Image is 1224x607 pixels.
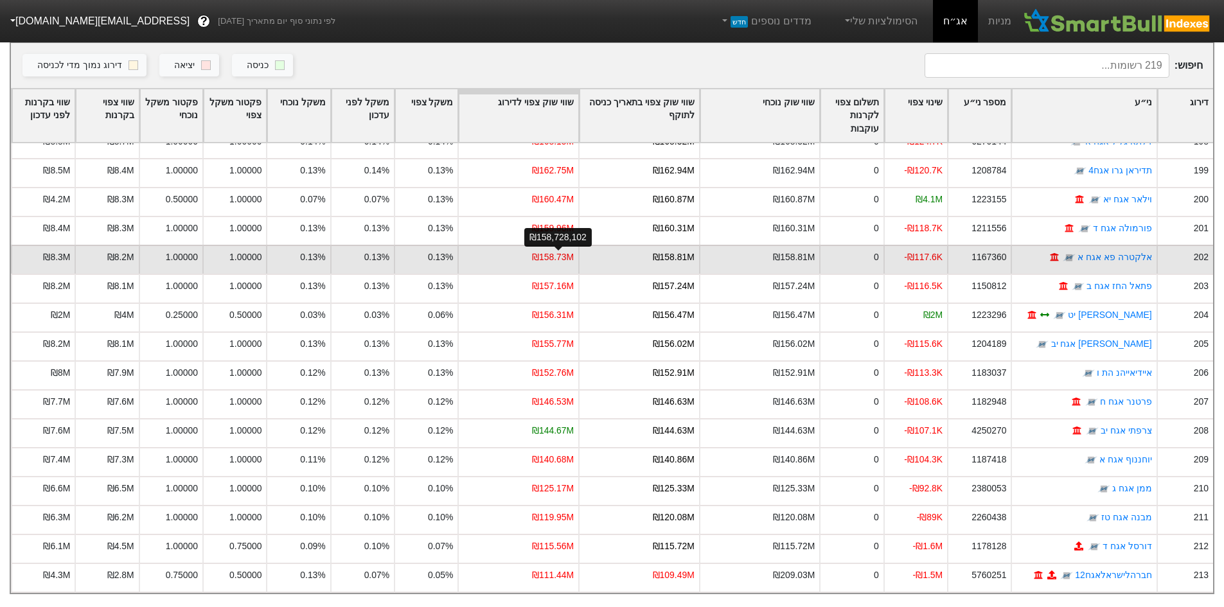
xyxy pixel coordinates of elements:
[532,222,574,235] div: ₪159.96M
[874,193,879,206] div: 0
[43,164,70,177] div: ₪8.5M
[107,164,134,177] div: ₪8.4M
[107,251,134,264] div: ₪8.2M
[532,308,574,322] div: ₪156.31M
[267,89,330,143] div: Toggle SortBy
[166,251,198,264] div: 1.00000
[229,279,262,293] div: 1.00000
[107,366,134,380] div: ₪7.9M
[364,164,389,177] div: 0.14%
[904,222,943,235] div: -₪118.7K
[218,15,335,28] span: לפי נתוני סוף יום מתאריך [DATE]
[773,366,815,380] div: ₪152.91M
[300,366,325,380] div: 0.12%
[971,568,1006,582] div: 5760251
[837,8,923,34] a: הסימולציות שלי
[43,251,70,264] div: ₪8.3M
[300,568,325,582] div: 0.13%
[43,482,70,495] div: ₪6.6M
[532,568,574,582] div: ₪111.44M
[229,540,262,553] div: 0.75000
[971,308,1006,322] div: 1223296
[428,279,453,293] div: 0.13%
[1036,339,1049,351] img: tase link
[653,308,695,322] div: ₪156.47M
[904,279,943,293] div: -₪116.5K
[1085,454,1097,467] img: tase link
[1078,252,1152,262] a: אלקטרה פא אגח א
[12,89,75,143] div: Toggle SortBy
[107,337,134,351] div: ₪8.1M
[1088,194,1101,207] img: tase link
[971,424,1006,437] div: 4250270
[773,308,815,322] div: ₪156.47M
[229,395,262,409] div: 1.00000
[37,58,122,73] div: דירוג נמוך מדי לכניסה
[364,366,389,380] div: 0.13%
[1194,453,1209,466] div: 209
[1101,425,1152,435] a: צרפתי אגח יב
[107,424,134,437] div: ₪7.5M
[428,511,453,524] div: 0.10%
[107,540,134,553] div: ₪4.5M
[364,568,389,582] div: 0.07%
[51,308,70,322] div: ₪2M
[229,193,262,206] div: 1.00000
[773,337,815,351] div: ₪156.02M
[1051,339,1152,349] a: [PERSON_NAME] אגח יב
[1068,310,1151,320] a: [PERSON_NAME] יט
[1194,251,1209,264] div: 202
[1194,424,1209,437] div: 208
[1078,223,1091,236] img: tase link
[1194,395,1209,409] div: 207
[731,16,748,28] span: חדש
[653,511,695,524] div: ₪120.08M
[107,193,134,206] div: ₪8.3M
[1101,512,1152,522] a: מבנה אגח טז
[532,395,574,409] div: ₪146.53M
[580,89,699,143] div: Toggle SortBy
[364,453,389,466] div: 0.12%
[166,453,198,466] div: 1.00000
[43,395,70,409] div: ₪7.7M
[166,308,198,322] div: 0.25000
[1087,281,1152,291] a: פתאל החז אגח ב
[204,89,266,143] div: Toggle SortBy
[1099,454,1152,464] a: יוחננוף אגח א
[524,228,592,247] div: ₪158,728,102
[971,337,1006,351] div: 1204189
[1022,8,1214,34] img: SmartBull
[653,251,695,264] div: ₪158.81M
[300,540,325,553] div: 0.09%
[653,453,695,466] div: ₪140.86M
[300,308,325,322] div: 0.03%
[653,193,695,206] div: ₪160.87M
[428,568,453,582] div: 0.05%
[1194,279,1209,293] div: 203
[174,58,195,73] div: יציאה
[107,511,134,524] div: ₪6.2M
[364,279,389,293] div: 0.13%
[229,251,262,264] div: 1.00000
[532,337,574,351] div: ₪155.77M
[714,8,817,34] a: מדדים נוספיםחדש
[43,453,70,466] div: ₪7.4M
[1194,337,1209,351] div: 205
[532,453,574,466] div: ₪140.68M
[114,308,134,322] div: ₪4M
[428,424,453,437] div: 0.12%
[364,251,389,264] div: 0.13%
[1194,482,1209,495] div: 210
[300,279,325,293] div: 0.13%
[532,424,574,437] div: ₪144.67M
[1072,281,1085,294] img: tase link
[364,424,389,437] div: 0.12%
[874,482,879,495] div: 0
[773,482,815,495] div: ₪125.33M
[1060,570,1073,583] img: tase link
[1097,483,1110,496] img: tase link
[1053,310,1066,322] img: tase link
[874,395,879,409] div: 0
[874,540,879,553] div: 0
[925,53,1169,78] input: 219 רשומות...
